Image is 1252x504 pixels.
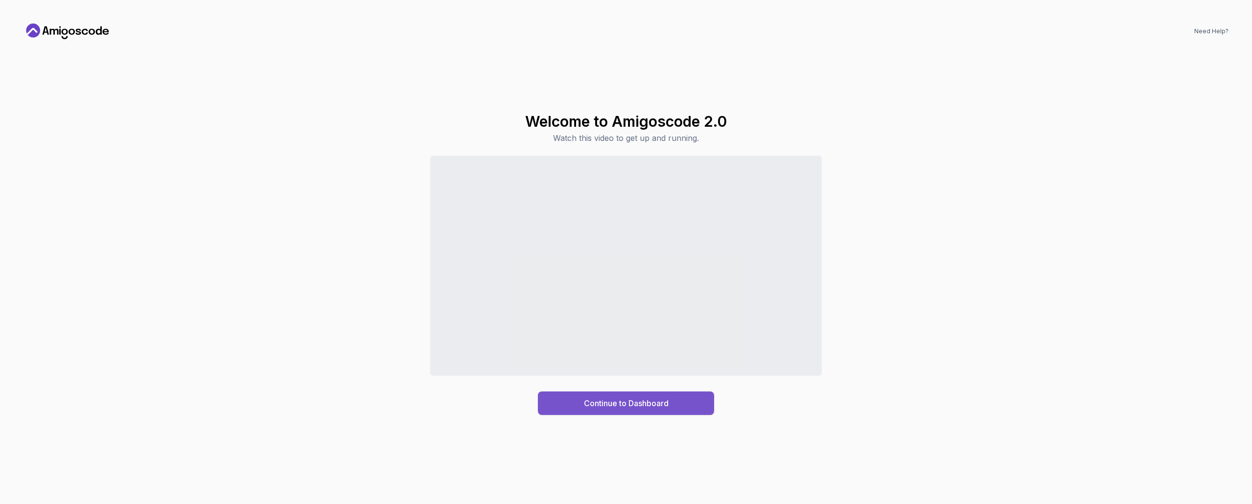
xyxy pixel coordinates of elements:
[23,23,112,39] a: Home link
[525,132,727,144] p: Watch this video to get up and running.
[538,391,714,415] button: Continue to Dashboard
[584,397,669,409] div: Continue to Dashboard
[1194,27,1229,35] a: Need Help?
[430,156,822,376] iframe: Sales Video
[525,113,727,130] h1: Welcome to Amigoscode 2.0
